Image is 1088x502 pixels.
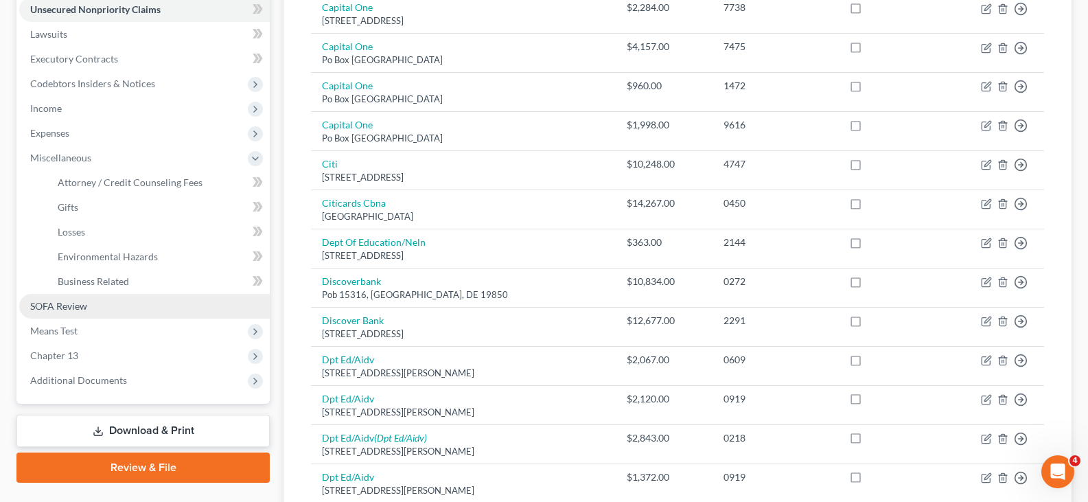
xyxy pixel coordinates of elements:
[30,28,67,40] span: Lawsuits
[30,127,69,139] span: Expenses
[627,431,702,445] div: $2,843.00
[322,132,605,145] div: Po Box [GEOGRAPHIC_DATA]
[322,93,605,106] div: Po Box [GEOGRAPHIC_DATA]
[322,158,338,170] a: Citi
[30,152,91,163] span: Miscellaneous
[322,354,374,365] a: Dpt Ed/Aidv
[58,275,129,287] span: Business Related
[374,432,427,444] i: (Dpt Ed/Aidv)
[627,236,702,249] div: $363.00
[16,415,270,447] a: Download & Print
[322,328,605,341] div: [STREET_ADDRESS]
[47,195,270,220] a: Gifts
[627,157,702,171] div: $10,248.00
[16,453,270,483] a: Review & File
[627,196,702,210] div: $14,267.00
[627,79,702,93] div: $960.00
[724,392,827,406] div: 0919
[30,3,161,15] span: Unsecured Nonpriority Claims
[58,201,78,213] span: Gifts
[322,484,605,497] div: [STREET_ADDRESS][PERSON_NAME]
[322,315,384,326] a: Discover Bank
[30,78,155,89] span: Codebtors Insiders & Notices
[724,470,827,484] div: 0919
[724,314,827,328] div: 2291
[724,40,827,54] div: 7475
[724,79,827,93] div: 1472
[322,288,605,301] div: Pob 15316, [GEOGRAPHIC_DATA], DE 19850
[30,102,62,114] span: Income
[322,471,374,483] a: Dpt Ed/Aidv
[1041,455,1074,488] iframe: Intercom live chat
[30,300,87,312] span: SOFA Review
[724,118,827,132] div: 9616
[322,210,605,223] div: [GEOGRAPHIC_DATA]
[19,47,270,71] a: Executory Contracts
[30,325,78,336] span: Means Test
[19,294,270,319] a: SOFA Review
[19,22,270,47] a: Lawsuits
[322,197,386,209] a: Citicards Cbna
[627,1,702,14] div: $2,284.00
[58,251,158,262] span: Environmental Hazards
[627,392,702,406] div: $2,120.00
[322,406,605,419] div: [STREET_ADDRESS][PERSON_NAME]
[322,275,381,287] a: Discoverbank
[627,314,702,328] div: $12,677.00
[724,236,827,249] div: 2144
[724,431,827,445] div: 0218
[322,445,605,458] div: [STREET_ADDRESS][PERSON_NAME]
[627,275,702,288] div: $10,834.00
[322,119,373,130] a: Capital One
[47,269,270,294] a: Business Related
[322,393,374,404] a: Dpt Ed/Aidv
[322,432,427,444] a: Dpt Ed/Aidv(Dpt Ed/Aidv)
[322,80,373,91] a: Capital One
[1069,455,1080,466] span: 4
[322,236,426,248] a: Dept Of Education/Neln
[47,220,270,244] a: Losses
[47,170,270,195] a: Attorney / Credit Counseling Fees
[58,176,202,188] span: Attorney / Credit Counseling Fees
[724,275,827,288] div: 0272
[724,1,827,14] div: 7738
[322,171,605,184] div: [STREET_ADDRESS]
[724,353,827,367] div: 0609
[47,244,270,269] a: Environmental Hazards
[30,374,127,386] span: Additional Documents
[627,40,702,54] div: $4,157.00
[58,226,85,238] span: Losses
[30,350,78,361] span: Chapter 13
[627,470,702,484] div: $1,372.00
[322,14,605,27] div: [STREET_ADDRESS]
[322,54,605,67] div: Po Box [GEOGRAPHIC_DATA]
[724,196,827,210] div: 0450
[30,53,118,65] span: Executory Contracts
[627,118,702,132] div: $1,998.00
[322,249,605,262] div: [STREET_ADDRESS]
[322,1,373,13] a: Capital One
[724,157,827,171] div: 4747
[627,353,702,367] div: $2,067.00
[322,367,605,380] div: [STREET_ADDRESS][PERSON_NAME]
[322,41,373,52] a: Capital One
